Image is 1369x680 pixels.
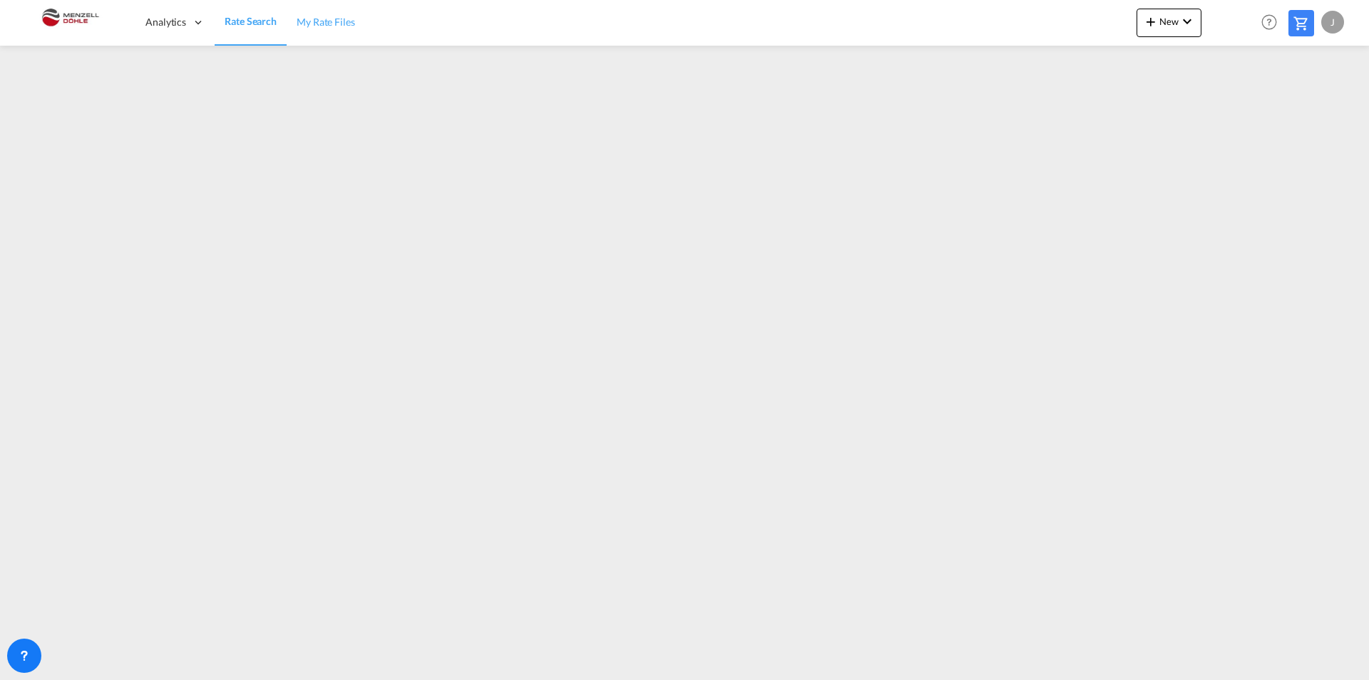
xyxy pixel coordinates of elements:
[1142,13,1159,30] md-icon: icon-plus 400-fg
[1142,16,1196,27] span: New
[1257,10,1281,34] span: Help
[21,6,118,39] img: 5c2b1670644e11efba44c1e626d722bd.JPG
[1321,11,1344,34] div: J
[11,605,61,659] iframe: Chat
[225,15,277,27] span: Rate Search
[1257,10,1288,36] div: Help
[145,15,186,29] span: Analytics
[1179,13,1196,30] md-icon: icon-chevron-down
[297,16,355,28] span: My Rate Files
[1137,9,1201,37] button: icon-plus 400-fgNewicon-chevron-down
